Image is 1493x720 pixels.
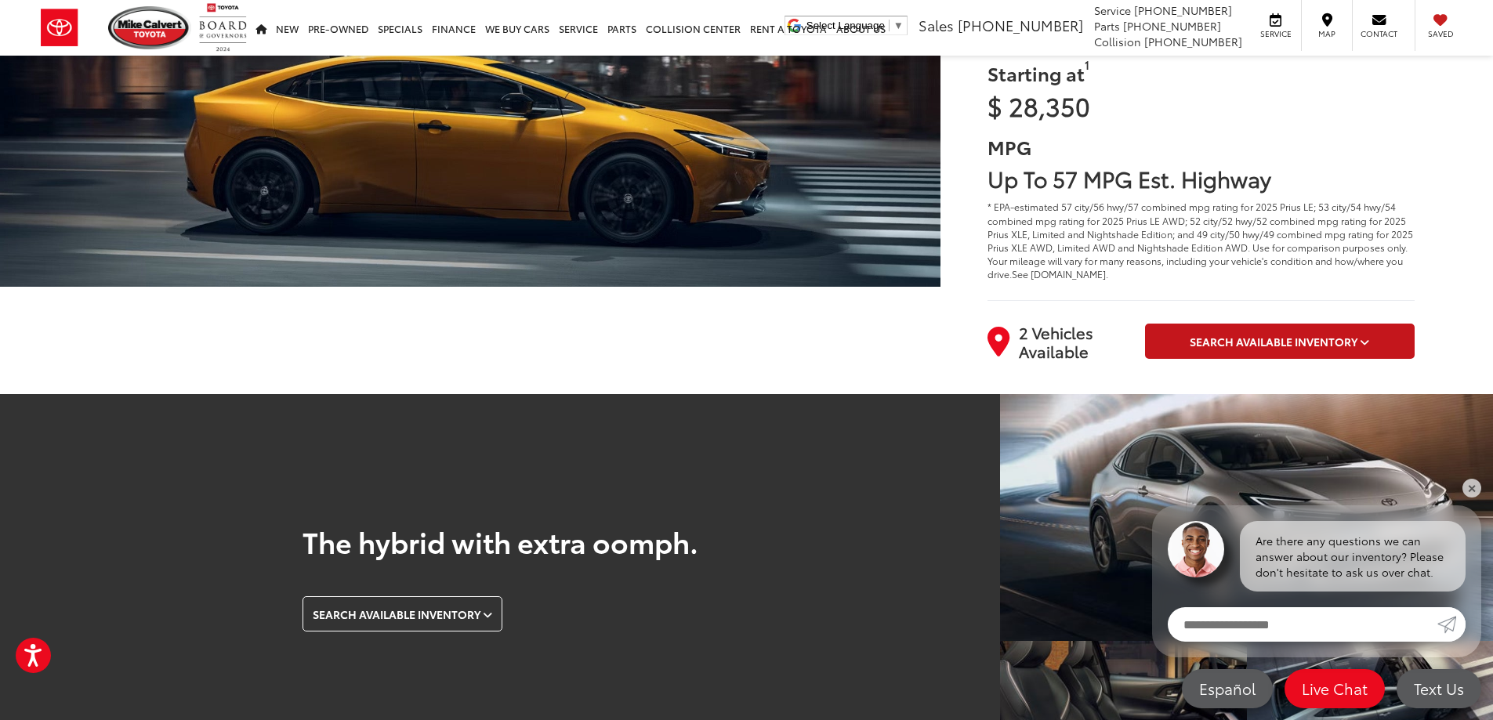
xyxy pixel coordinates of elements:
div: * EPA-estimated 57 city/56 hwy/57 combined mpg rating for 2025 Prius LE; 53 city/54 hwy/54 combin... [987,200,1415,280]
a: Submit [1437,607,1466,642]
span: [PHONE_NUMBER] [1123,18,1221,34]
h3: MPG [987,137,1415,156]
span: Service [1094,2,1131,18]
span: Saved [1423,28,1458,39]
a: Live Chat [1285,669,1385,708]
span: Contact [1361,28,1397,39]
span: [PHONE_NUMBER] [1144,34,1242,49]
h3: Starting at [987,63,1415,82]
input: Enter your message [1168,607,1437,642]
span: [PHONE_NUMBER] [1134,2,1232,18]
h2: The hybrid with extra oomph. [303,527,698,555]
span: Search Available Inventory [1190,334,1357,349]
button: Search Available Inventory [1145,324,1415,359]
img: Mike Calvert Toyota [108,6,191,49]
sup: 1 [1085,57,1089,72]
span: Parts [1094,18,1120,34]
span: Live Chat [1294,678,1375,698]
i: Vehicles Available [987,327,1009,356]
p: $ 28,350 [987,93,1415,118]
span: Collision [1094,34,1141,49]
span: Text Us [1406,678,1472,698]
span: ▼ [893,20,904,31]
img: Agent profile photo [1168,521,1224,577]
span: Search Available Inventory [313,606,480,622]
button: Search Available Inventory [303,596,502,631]
a: Español [1182,669,1273,708]
a: Text Us [1397,669,1481,708]
span: [PHONE_NUMBER] [958,15,1083,35]
span: Service [1258,28,1293,39]
span: Map [1310,28,1344,39]
span: Sales [919,15,954,35]
p: Up To 57 MPG Est. Highway [987,167,1271,189]
div: Are there any questions we can answer about our inventory? Please don't hesitate to ask us over c... [1240,521,1466,592]
span: Español [1191,678,1263,698]
span: 2 Vehicles Available [1019,323,1132,360]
